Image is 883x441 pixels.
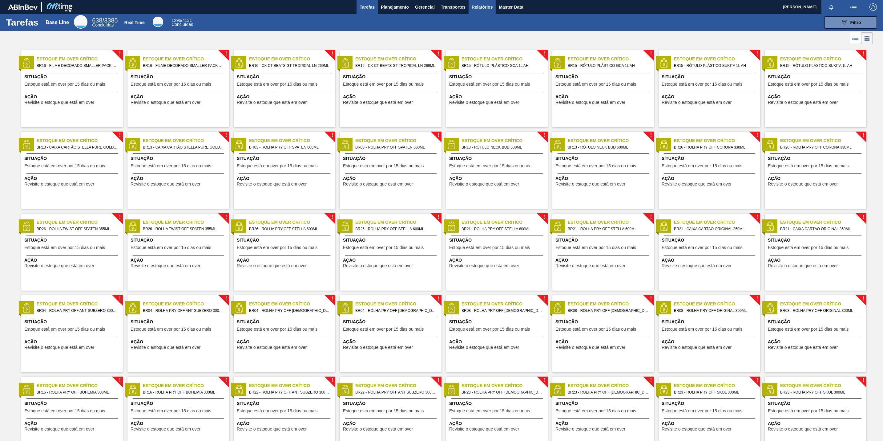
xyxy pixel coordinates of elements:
img: status [22,140,31,149]
span: Revisite o estoque que está em over [449,345,519,350]
span: Estoque está em over por 15 dias ou mais [555,164,636,168]
img: status [659,140,668,149]
span: Estoque está em over por 15 dias ou mais [768,327,849,332]
span: BR13 - CAIXA CARTÃO STELLA PURE GOLD 269ML [37,144,118,151]
span: BR16 - ROLHA PRY OFF BOHEMIA 300ML [37,389,118,396]
span: ! [650,378,652,383]
img: status [659,222,668,231]
span: Situação [662,74,759,80]
span: Revisite o estoque que está em over [343,345,413,350]
span: BR26 - ROLHA TWIST OFF SPATEN 355ML [37,226,118,232]
span: BR15 - RÓTULO PLÁSTICO SUKITA 1L AH [674,62,755,69]
button: Notificações [821,3,841,11]
span: Master Data [499,3,523,11]
span: Ação [343,257,440,263]
span: ! [650,133,652,138]
img: status [553,140,562,149]
span: Estoque está em over por 15 dias ou mais [662,82,742,87]
span: Estoque em Over Crítico [568,382,654,389]
span: Relatórios [472,3,493,11]
img: userActions [850,3,857,11]
img: status [234,222,244,231]
span: ! [331,378,333,383]
span: Situação [24,237,121,243]
span: Estoque está em over por 15 dias ou mais [343,164,424,168]
span: Estoque em Over Crítico [462,56,548,62]
span: Ação [662,175,759,182]
span: Estoque está em over por 15 dias ou mais [662,245,742,250]
span: BR22 - ROLHA PRY OFF ANT SUBZERO 300ML [249,389,330,396]
span: Estoque em Over Crítico [568,219,654,226]
span: Ação [768,94,865,100]
span: Estoque está em over por 15 dias ou mais [555,245,636,250]
span: Ação [24,339,121,345]
span: BR23 - ROLHA PRY OFF BRAHMA 300ML [462,389,543,396]
span: Ação [343,94,440,100]
span: Revisite o estoque que está em over [343,263,413,268]
span: Estoque está em over por 15 dias ou mais [237,327,317,332]
span: Revisite o estoque que está em over [24,182,94,186]
span: ! [544,51,546,56]
span: ! [862,133,864,138]
span: Estoque em Over Crítico [249,137,335,144]
span: Revisite o estoque que está em over [237,345,307,350]
span: Revisite o estoque que está em over [555,263,625,268]
span: Situação [24,319,121,325]
span: BR03 - ROLHA PRY OFF SPATEN 600ML [249,144,330,151]
span: Estoque em Over Crítico [674,56,760,62]
span: Revisite o estoque que está em over [131,263,200,268]
span: BR04 - ROLHA PRY OFF BRAHMA DUPLO MALTE 300ML [355,307,437,314]
span: BR16 - CX CT BEATS GT TROPICAL LN 269ML [249,62,330,69]
img: status [659,303,668,312]
span: Situação [768,155,865,162]
span: Situação [449,74,546,80]
img: status [22,303,31,312]
span: Estoque está em over por 15 dias ou mais [449,245,530,250]
span: Filtro [850,20,861,25]
img: status [553,385,562,394]
img: status [447,303,456,312]
span: Revisite o estoque que está em over [24,100,94,105]
span: ! [225,378,227,383]
img: status [447,385,456,394]
span: Situação [449,237,546,243]
span: BR26 - ROLHA PRY OFF STELLA 600ML [249,226,330,232]
span: ! [862,378,864,383]
span: Revisite o estoque que está em over [343,100,413,105]
span: Revisite o estoque que está em over [24,345,94,350]
span: Situação [237,155,334,162]
span: ! [331,51,333,56]
img: status [765,303,775,312]
span: ! [756,378,758,383]
span: BR03 - ROLHA PRY OFF SPATEN 600ML [355,144,437,151]
span: BR26 - ROLHA TWIST OFF SPATEN 355ML [143,226,224,232]
span: Situação [343,319,440,325]
span: BR13 - RÓTULO NECK BUD 600ML [462,144,543,151]
span: ! [544,296,546,301]
span: Ação [555,257,652,263]
span: Ação [343,339,440,345]
span: Estoque em Over Crítico [249,301,335,307]
span: Transportes [441,3,466,11]
span: Estoque em Over Crítico [780,219,866,226]
span: ! [756,296,758,301]
span: Estoque está em over por 15 dias ou mais [343,245,424,250]
span: Estoque em Over Crítico [780,137,866,144]
span: Situação [449,155,546,162]
span: BR21 - ROLHA PRY OFF STELLA 600ML [462,226,543,232]
span: Ação [768,257,865,263]
span: Estoque está em over por 15 dias ou mais [449,164,530,168]
span: ! [119,215,121,219]
img: status [659,385,668,394]
span: Estoque em Over Crítico [674,219,760,226]
span: BR23 - ROLHA PRY OFF BRAHMA 300ML [568,389,649,396]
span: ! [862,51,864,56]
span: Situação [131,319,228,325]
span: BR21 - CAIXA CARTÃO ORIGINAL 350ML [674,226,755,232]
span: BR08 - ROLHA PRY OFF BRAHMA 300ML [462,307,543,314]
img: status [765,140,775,149]
span: ! [437,296,439,301]
span: ! [331,133,333,138]
span: Estoque em Over Crítico [674,382,760,389]
span: ! [756,133,758,138]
